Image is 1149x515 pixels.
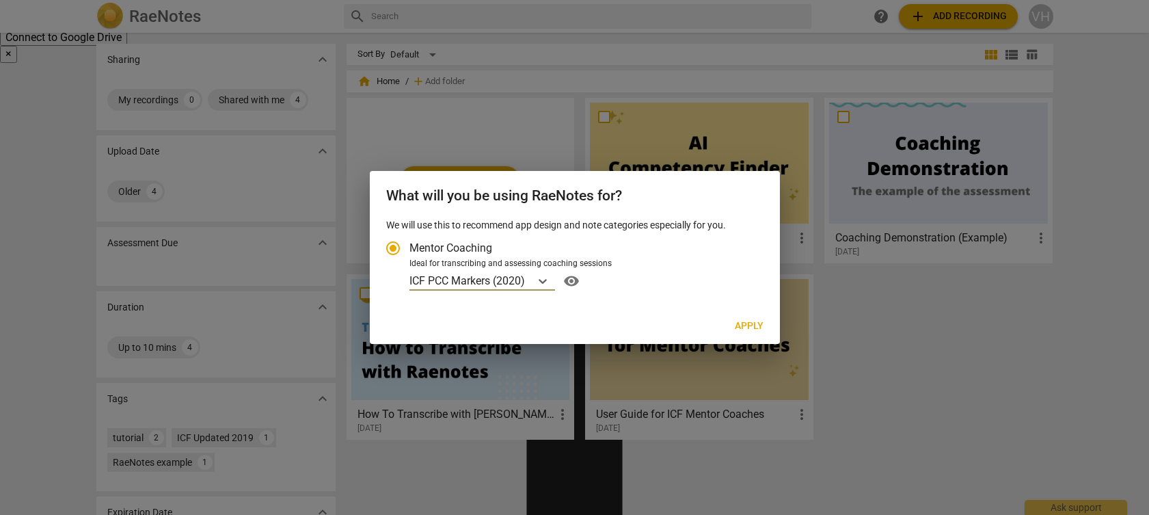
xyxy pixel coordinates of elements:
div: Ideal for transcribing and assessing coaching sessions [409,258,759,270]
div: Account type [386,232,763,292]
button: Help [560,270,582,292]
p: ICF PCC Markers (2020) [409,273,525,289]
button: Apply [724,314,774,339]
span: Mentor Coaching [409,240,492,256]
span: visibility [560,273,582,289]
a: Help [555,270,582,292]
span: Apply [735,319,763,333]
h2: What will you be using RaeNotes for? [386,187,763,204]
p: We will use this to recommend app design and note categories especially for you. [386,218,763,233]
